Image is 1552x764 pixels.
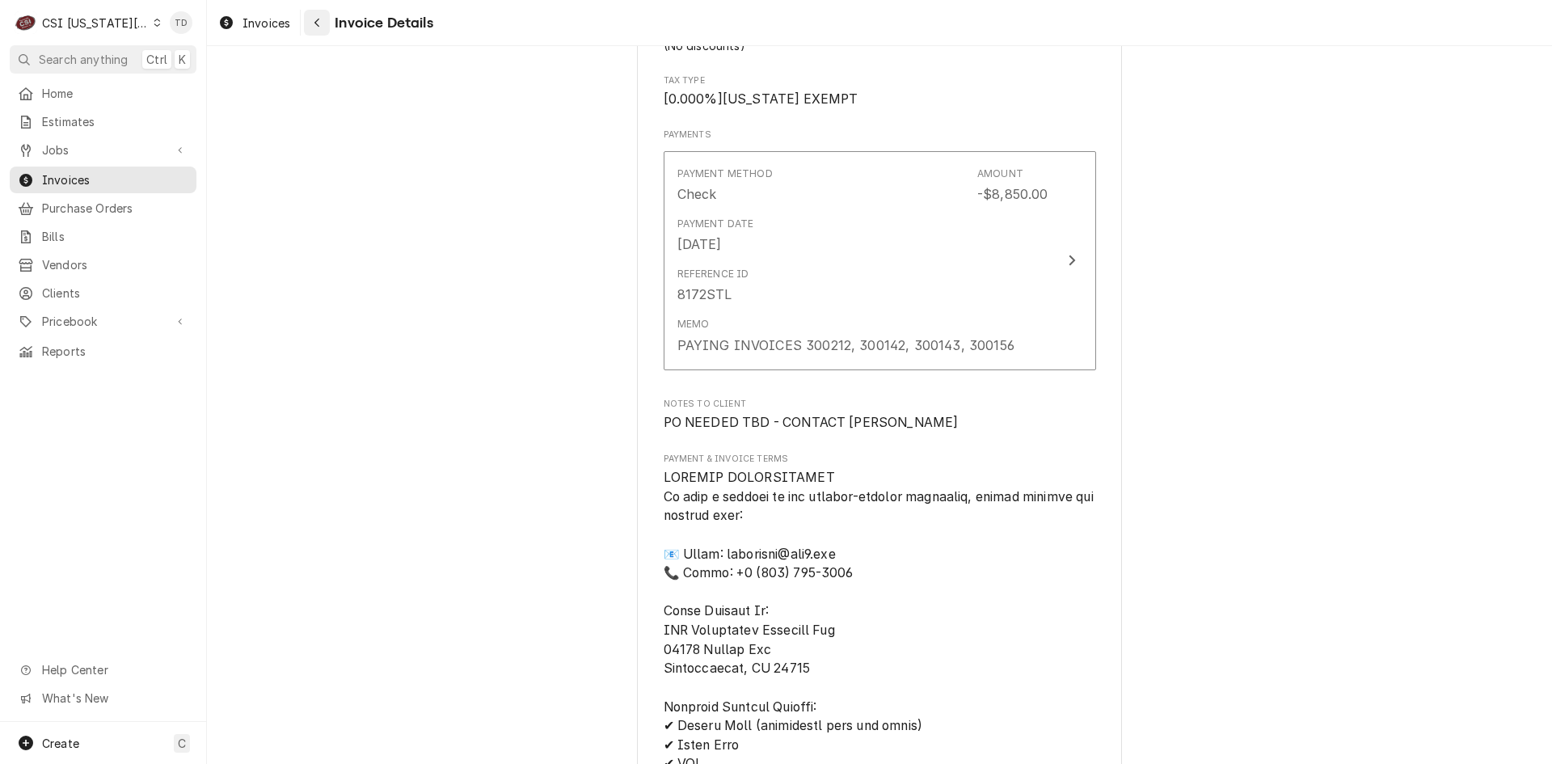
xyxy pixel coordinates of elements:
[42,85,188,102] span: Home
[977,184,1048,204] div: -$8,850.00
[304,10,330,36] button: Navigate back
[179,51,186,68] span: K
[664,129,1096,378] div: Payments
[664,129,1096,141] label: Payments
[42,15,149,32] div: CSI [US_STATE][GEOGRAPHIC_DATA]
[977,167,1023,181] div: Amount
[10,45,196,74] button: Search anythingCtrlK
[10,251,196,278] a: Vendors
[10,280,196,306] a: Clients
[170,11,192,34] div: Tim Devereux's Avatar
[42,343,188,360] span: Reports
[42,313,164,330] span: Pricebook
[677,167,773,181] div: Payment Method
[10,656,196,683] a: Go to Help Center
[677,217,754,231] div: Payment Date
[15,11,37,34] div: C
[42,200,188,217] span: Purchase Orders
[178,735,186,752] span: C
[242,15,290,32] span: Invoices
[677,267,749,281] div: Reference ID
[664,398,1096,411] span: Notes to Client
[664,91,858,107] span: [ 0.000 %] [US_STATE] EXEMPT
[42,141,164,158] span: Jobs
[677,234,722,254] div: [DATE]
[42,171,188,188] span: Invoices
[677,317,710,331] div: Memo
[42,737,79,750] span: Create
[664,415,959,430] span: PO NEEDED TBD - CONTACT [PERSON_NAME]
[10,195,196,222] a: Purchase Orders
[664,151,1096,370] button: Update Payment
[10,80,196,107] a: Home
[42,113,188,130] span: Estimates
[42,228,188,245] span: Bills
[664,74,1096,87] span: Tax Type
[677,184,717,204] div: Check
[10,167,196,193] a: Invoices
[10,685,196,711] a: Go to What's New
[39,51,128,68] span: Search anything
[42,256,188,273] span: Vendors
[146,51,167,68] span: Ctrl
[677,285,732,304] div: 8172STL
[15,11,37,34] div: CSI Kansas City's Avatar
[42,690,187,707] span: What's New
[664,74,1096,109] div: Tax Type
[10,308,196,335] a: Go to Pricebook
[664,398,1096,433] div: Notes to Client
[330,12,432,34] span: Invoice Details
[677,336,1014,355] div: PAYING INVOICES 300212, 300142, 300143, 300156
[664,90,1096,109] span: Tax Type
[10,338,196,365] a: Reports
[42,285,188,302] span: Clients
[10,108,196,135] a: Estimates
[10,137,196,163] a: Go to Jobs
[42,661,187,678] span: Help Center
[212,10,297,36] a: Invoices
[10,223,196,250] a: Bills
[664,413,1096,433] span: Notes to Client
[170,11,192,34] div: TD
[664,453,1096,466] span: Payment & Invoice Terms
